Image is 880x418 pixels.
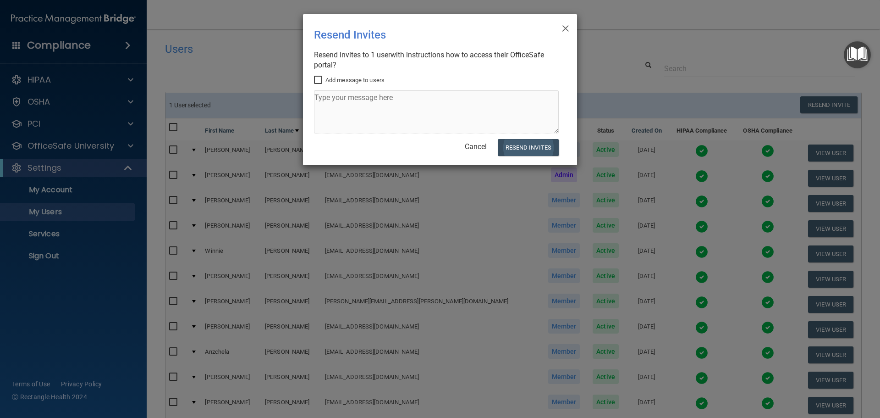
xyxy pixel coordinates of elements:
a: Cancel [465,142,487,151]
div: Resend Invites [314,22,528,48]
button: Open Resource Center [844,41,871,68]
span: × [561,18,570,36]
label: Add message to users [314,75,385,86]
input: Add message to users [314,77,324,84]
button: Resend Invites [498,139,559,156]
div: Resend invites to 1 user with instructions how to access their OfficeSafe portal? [314,50,559,70]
